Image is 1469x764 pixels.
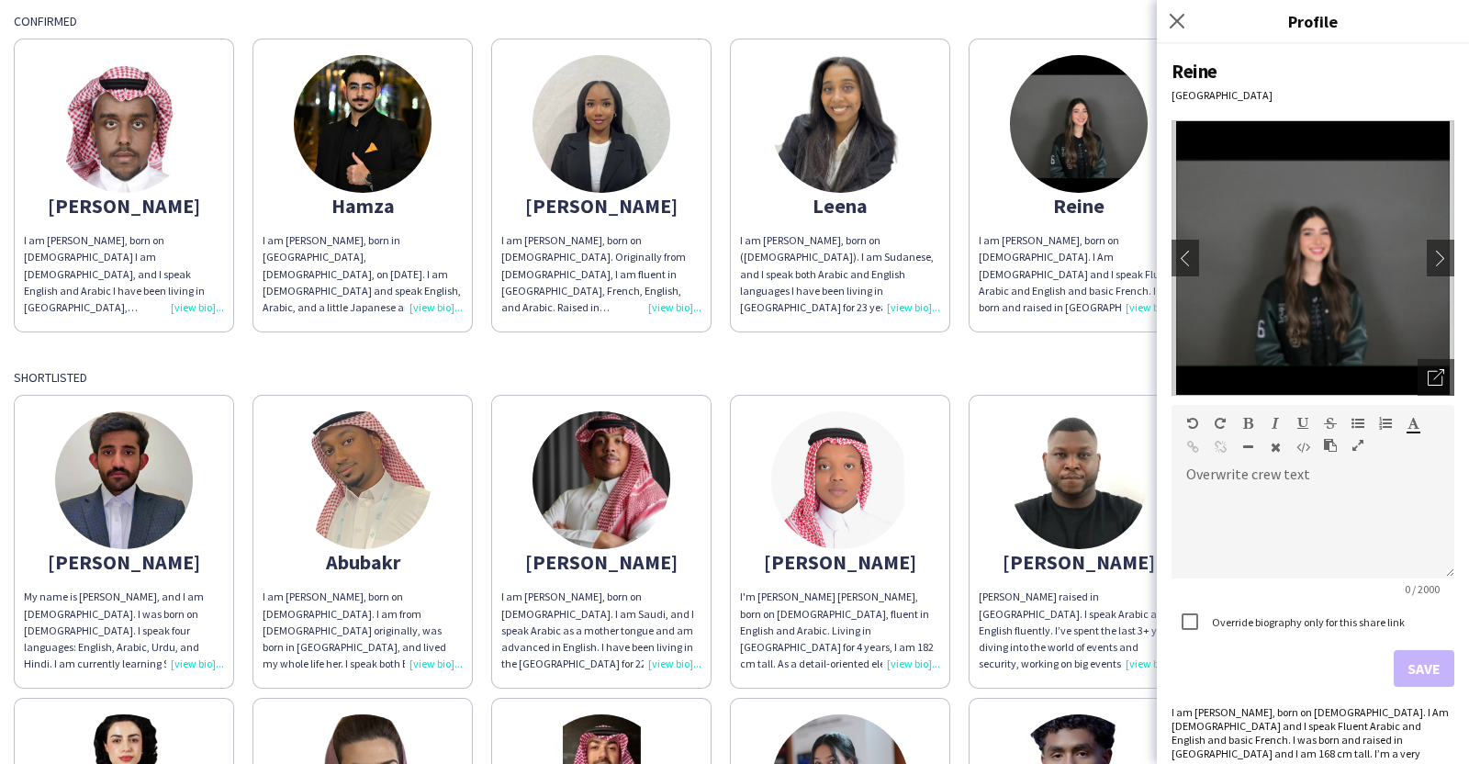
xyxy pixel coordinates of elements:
div: [PERSON_NAME] [740,554,940,570]
div: I am [PERSON_NAME], born on [DEMOGRAPHIC_DATA] I am [DEMOGRAPHIC_DATA], and I speak English and A... [24,232,224,316]
button: Text Color [1407,416,1419,431]
img: thumb-668df62347a78.jpeg [533,55,670,193]
div: I am [PERSON_NAME], born in [GEOGRAPHIC_DATA], [DEMOGRAPHIC_DATA], on [DATE]. I am [DEMOGRAPHIC_D... [263,232,463,316]
button: Paste as plain text [1324,438,1337,453]
div: My name is [PERSON_NAME], and I am [DEMOGRAPHIC_DATA]. I was born on [DEMOGRAPHIC_DATA]. I speak ... [24,589,224,672]
span: 0 / 2000 [1390,582,1454,596]
img: thumb-bedb60c8-aa37-4680-a184-eaa0b378644e.png [294,411,432,549]
img: thumb-68c2dd12cbea5.jpeg [55,55,193,193]
button: HTML Code [1296,440,1309,455]
div: Shortlisted [14,369,1455,386]
button: Italic [1269,416,1282,431]
div: I am [PERSON_NAME], born on ([DEMOGRAPHIC_DATA]). I am Sudanese, and I speak both Arabic and Engl... [740,232,940,316]
div: I am [PERSON_NAME], born on [DEMOGRAPHIC_DATA]. I am Saudi, and I speak Arabic as a mother tongue... [501,589,701,672]
img: Crew avatar or photo [1172,120,1454,396]
div: [PERSON_NAME] raised in [GEOGRAPHIC_DATA]. I speak Arabic and English fluently. I’ve spent the la... [979,589,1179,672]
button: Redo [1214,416,1227,431]
div: Abubakr [263,554,463,570]
button: Bold [1241,416,1254,431]
div: [GEOGRAPHIC_DATA] [1172,88,1454,102]
button: Underline [1296,416,1309,431]
div: [PERSON_NAME] [24,554,224,570]
div: Leena [740,197,940,214]
img: thumb-67eb05ca68c53.png [1010,55,1148,193]
div: [PERSON_NAME] [979,554,1179,570]
div: Reine [979,197,1179,214]
div: I am [PERSON_NAME], born on [DEMOGRAPHIC_DATA]. Originally from [DEMOGRAPHIC_DATA], I am fluent i... [501,232,701,316]
div: Open photos pop-in [1418,359,1454,396]
img: thumb-d5697310-354e-4160-8482-2de81a197cb4.jpg [294,55,432,193]
div: [PERSON_NAME] [501,197,701,214]
button: Unordered List [1351,416,1364,431]
h3: Profile [1157,9,1469,33]
button: Undo [1186,416,1199,431]
button: Clear Formatting [1269,440,1282,455]
img: thumb-672d101f17e43.jpg [55,411,193,549]
label: Override biography only for this share link [1208,615,1405,629]
div: I am [PERSON_NAME], born on [DEMOGRAPHIC_DATA]. I am from [DEMOGRAPHIC_DATA] originally, was born... [263,589,463,672]
img: thumb-0417b52c-77af-4b18-9cf9-5646f7794a18.jpg [771,411,909,549]
button: Ordered List [1379,416,1392,431]
button: Fullscreen [1351,438,1364,453]
div: I am [PERSON_NAME], born on [DEMOGRAPHIC_DATA]. I Am [DEMOGRAPHIC_DATA] and I speak Fluent Arabic... [979,232,1179,316]
div: [PERSON_NAME] [501,554,701,570]
div: [PERSON_NAME] [24,197,224,214]
button: Strikethrough [1324,416,1337,431]
img: thumb-8c22929b-ae40-4d6d-9712-12664703f81e.png [771,55,909,193]
div: Confirmed [14,13,1455,29]
img: thumb-9d49ac32-8468-4eb2-b218-1366b8821a73.jpg [1010,411,1148,549]
div: Reine [1172,59,1454,84]
div: I'm [PERSON_NAME] [PERSON_NAME], born on [DEMOGRAPHIC_DATA], fluent in English and Arabic. Living... [740,589,940,672]
div: Hamza [263,197,463,214]
button: Horizontal Line [1241,440,1254,455]
img: thumb-683d556527835.jpg [533,411,670,549]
